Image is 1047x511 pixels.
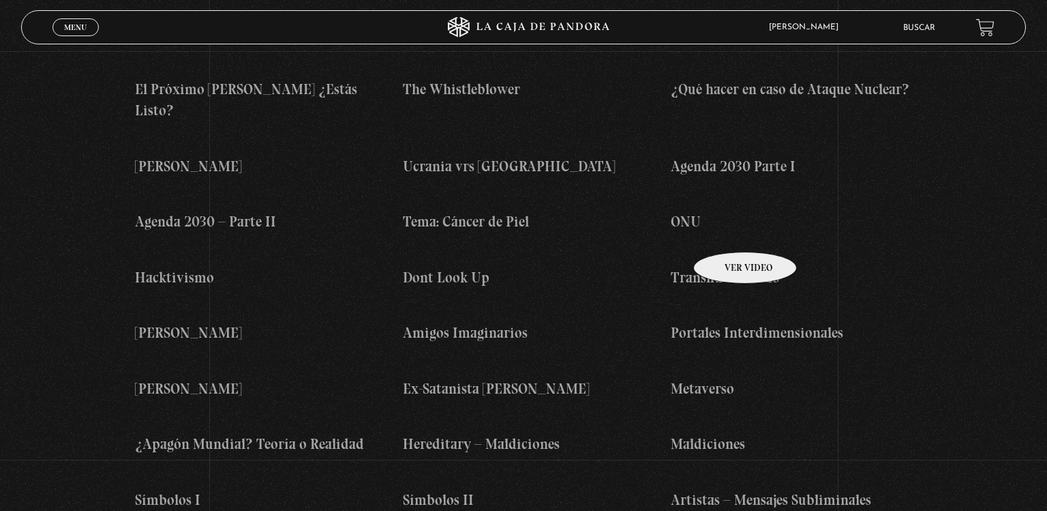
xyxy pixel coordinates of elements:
[671,378,912,400] h4: Metaverso
[403,315,644,344] a: Amigos Imaginarios
[64,23,87,31] span: Menu
[671,489,912,511] h4: Artistas – Mensajes Subliminales
[135,204,376,233] a: Agenda 2030 – Parte II
[403,72,644,100] a: The Whistleblower
[135,433,376,455] h4: ¿Apagón Mundial? Teoría o Realidad
[403,489,644,511] h4: Símbolos II
[403,211,644,233] h4: Tema: Cáncer de Piel
[135,482,376,511] a: Símbolos I
[671,72,912,100] a: ¿Qué hacer en caso de Ataque Nuclear?
[671,156,912,177] h4: Agenda 2030 Parte I
[671,426,912,455] a: Maldiciones
[903,24,935,32] a: Buscar
[135,315,376,344] a: [PERSON_NAME]
[135,156,376,177] h4: [PERSON_NAME]
[403,204,644,233] a: Tema: Cáncer de Piel
[671,260,912,289] a: Transhumanismo
[403,433,644,455] h4: Hereditary – Maldiciones
[671,204,912,233] a: ONU
[403,378,644,400] h4: Ex-Satanista [PERSON_NAME]
[403,322,644,344] h4: Amigos Imaginarios
[135,322,376,344] h4: [PERSON_NAME]
[671,267,912,289] h4: Transhumanismo
[671,211,912,233] h4: ONU
[135,489,376,511] h4: Símbolos I
[403,482,644,511] a: Símbolos II
[403,267,644,289] h4: Dont Look Up
[135,267,376,289] h4: Hacktivismo
[671,149,912,177] a: Agenda 2030 Parte I
[60,35,92,44] span: Cerrar
[762,23,852,31] span: [PERSON_NAME]
[135,371,376,400] a: [PERSON_NAME]
[403,371,644,400] a: Ex-Satanista [PERSON_NAME]
[135,149,376,177] a: [PERSON_NAME]
[403,78,644,100] h4: The Whistleblower
[135,78,376,121] h4: El Próximo [PERSON_NAME] ¿Estás Listo?
[671,482,912,511] a: Artistas – Mensajes Subliminales
[135,426,376,455] a: ¿Apagón Mundial? Teoría o Realidad
[403,149,644,177] a: Ucrania vrs [GEOGRAPHIC_DATA]
[403,260,644,289] a: Dont Look Up
[403,156,644,177] h4: Ucrania vrs [GEOGRAPHIC_DATA]
[135,378,376,400] h4: [PERSON_NAME]
[403,426,644,455] a: Hereditary – Maldiciones
[671,371,912,400] a: Metaverso
[135,72,376,121] a: El Próximo [PERSON_NAME] ¿Estás Listo?
[135,211,376,233] h4: Agenda 2030 – Parte II
[671,78,912,100] h4: ¿Qué hacer en caso de Ataque Nuclear?
[671,322,912,344] h4: Portales Interdimensionales
[671,315,912,344] a: Portales Interdimensionales
[976,18,995,36] a: View your shopping cart
[135,260,376,289] a: Hacktivismo
[671,433,912,455] h4: Maldiciones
